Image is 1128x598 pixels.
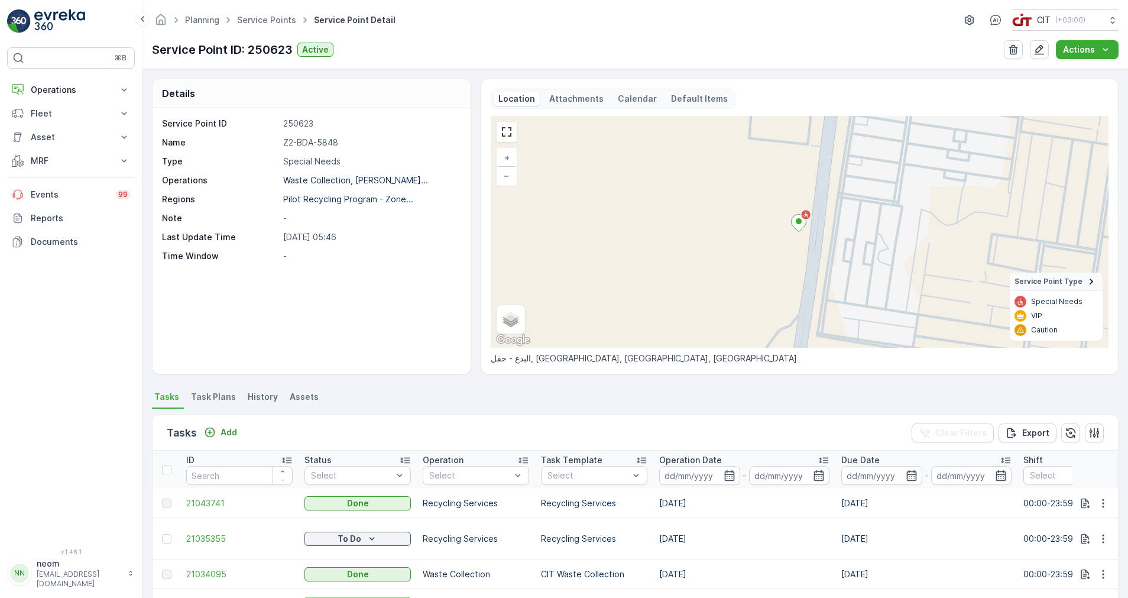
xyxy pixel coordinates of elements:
button: Operations [7,78,135,102]
a: Layers [498,306,524,332]
p: [DATE] 05:46 [283,231,458,243]
div: NN [10,564,29,583]
button: Active [297,43,333,57]
a: 21043741 [186,497,293,509]
p: ( +03:00 ) [1055,15,1085,25]
input: dd/mm/yyyy [749,466,830,485]
img: cit-logo_pOk6rL0.png [1012,14,1032,27]
button: NNneom[EMAIL_ADDRESS][DOMAIN_NAME] [7,558,135,589]
p: Details [162,86,195,101]
p: Special Needs [283,156,458,167]
input: dd/mm/yyyy [659,466,740,485]
p: Select [429,470,511,481]
p: - [925,468,929,483]
p: Operation [423,454,463,466]
p: - [283,212,458,224]
p: To Do [338,533,361,545]
td: [DATE] [835,489,1017,518]
td: CIT Waste Collection [535,560,653,589]
button: Add [199,425,242,439]
p: 250623 [283,118,458,130]
p: Special Needs [1031,297,1082,306]
p: Waste Collection, [PERSON_NAME]... [283,175,428,185]
p: Due Date [841,454,880,466]
summary: Service Point Type [1010,273,1103,291]
a: Reports [7,206,135,230]
img: Google [494,332,533,348]
p: Select [1030,470,1111,481]
td: Recycling Services [535,518,653,560]
span: − [504,170,510,180]
button: Clear Filters [912,424,994,442]
p: - [283,250,458,262]
span: + [504,153,510,163]
p: Z2-BDA-5848 [283,137,458,148]
p: neom [37,558,122,570]
p: MRF [31,155,111,167]
a: Zoom In [498,149,516,167]
p: Caution [1031,325,1058,335]
p: - [743,468,747,483]
p: Status [304,454,332,466]
span: Assets [290,391,319,403]
p: Clear Filters [935,427,987,439]
span: v 1.48.1 [7,548,135,555]
input: dd/mm/yyyy [841,466,922,485]
p: Regions [162,193,278,205]
p: Operations [162,174,278,186]
span: Tasks [154,391,179,403]
p: Time Window [162,250,278,262]
p: Events [31,189,109,201]
p: 99 [118,189,128,199]
td: Recycling Services [535,489,653,518]
p: Fleet [31,108,111,119]
button: MRF [7,149,135,173]
p: Pilot Recycling Program - Zone... [283,194,413,204]
p: Active [302,44,329,56]
p: Last Update Time [162,231,278,243]
td: [DATE] [835,560,1017,589]
input: dd/mm/yyyy [931,466,1012,485]
p: CIT [1037,14,1051,26]
button: CIT(+03:00) [1012,9,1119,31]
p: البدع - حقل, [GEOGRAPHIC_DATA], [GEOGRAPHIC_DATA], [GEOGRAPHIC_DATA] [491,353,1108,364]
p: Reports [31,212,130,224]
a: Planning [185,15,219,25]
button: Actions [1056,40,1119,59]
p: Task Template [541,454,602,466]
td: [DATE] [653,560,835,589]
td: Waste Collection [417,560,535,589]
p: Name [162,137,278,148]
a: Zoom Out [498,167,516,185]
p: Asset [31,131,111,143]
p: Type [162,156,278,167]
input: Search [186,466,293,485]
td: Recycling Services [417,518,535,560]
a: Open this area in Google Maps (opens a new window) [494,332,533,348]
p: Actions [1063,44,1095,56]
p: Service Point ID: 250623 [152,41,293,59]
img: logo [7,9,31,33]
a: 21034095 [186,568,293,580]
p: ID [186,454,195,466]
a: Events99 [7,183,135,206]
p: Done [347,497,369,509]
p: VIP [1031,311,1042,321]
div: Toggle Row Selected [162,534,171,544]
button: Fleet [7,102,135,125]
p: Tasks [167,425,197,441]
button: Done [304,567,411,581]
a: View Fullscreen [498,123,516,141]
span: 21035355 [186,533,293,545]
span: History [248,391,278,403]
a: Documents [7,230,135,254]
span: Task Plans [191,391,236,403]
button: To Do [304,532,411,546]
p: Export [1022,427,1049,439]
p: Select [311,470,393,481]
p: Calendar [618,93,657,105]
p: Location [498,93,535,105]
img: logo_light-DOdMpM7g.png [34,9,85,33]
